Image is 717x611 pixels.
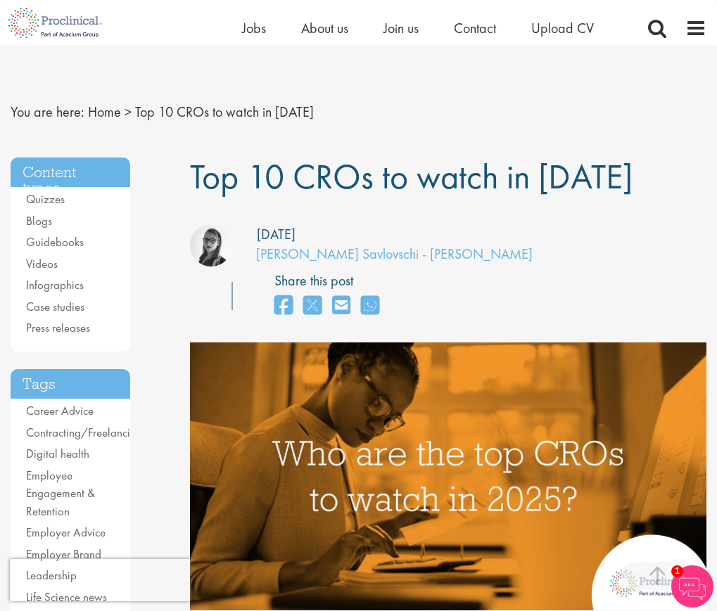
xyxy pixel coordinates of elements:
[257,224,296,245] div: [DATE]
[671,565,713,607] img: Chatbot
[11,369,130,399] h3: Tags
[26,446,89,461] a: Digital health
[11,103,84,121] span: You are here:
[26,256,58,271] a: Videos
[26,525,106,540] a: Employer Advice
[190,154,633,199] span: Top 10 CROs to watch in [DATE]
[26,468,95,519] a: Employee Engagement & Retention
[190,342,706,611] img: Top 10 CROs 2025| Proclinical
[303,291,322,321] a: share on twitter
[26,299,84,314] a: Case studies
[361,291,379,321] a: share on whats app
[10,559,190,601] iframe: reCAPTCHA
[332,291,350,321] a: share on email
[26,425,142,440] a: Contracting/Freelancing
[671,565,683,577] span: 1
[242,19,266,37] a: Jobs
[274,291,293,321] a: share on facebook
[274,271,386,291] label: Share this post
[88,103,121,121] a: breadcrumb link
[26,403,94,418] a: Career Advice
[256,245,533,263] a: [PERSON_NAME] Savlovschi - [PERSON_NAME]
[301,19,348,37] a: About us
[26,213,52,229] a: Blogs
[26,191,65,207] a: Quizzes
[26,589,107,605] a: Life Science news
[26,546,101,562] a: Employer Brand
[11,157,130,188] h3: Content types
[454,19,496,37] a: Contact
[26,277,84,292] a: Infographics
[190,224,232,266] img: Theodora Savlovschi - Wicks
[26,320,90,335] a: Press releases
[26,234,84,250] a: Guidebooks
[383,19,419,37] a: Join us
[125,103,132,121] span: >
[531,19,594,37] a: Upload CV
[135,103,314,121] span: Top 10 CROs to watch in [DATE]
